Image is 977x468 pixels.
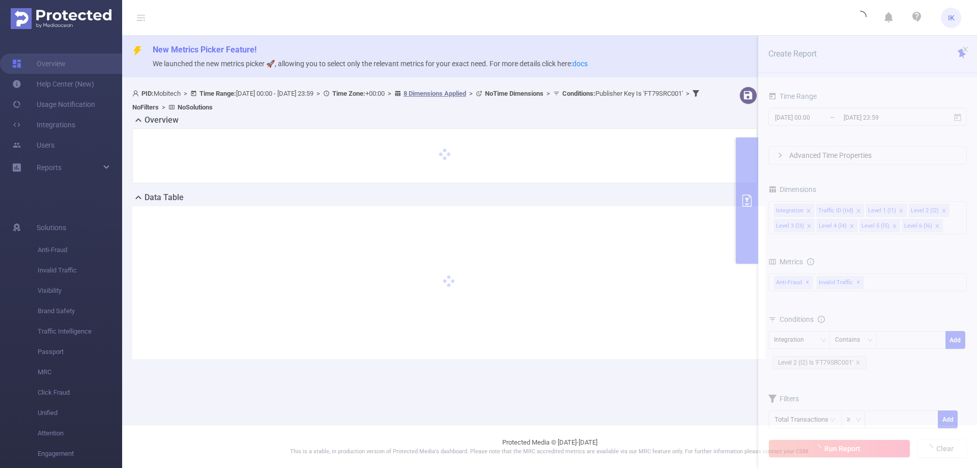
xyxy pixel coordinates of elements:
[159,103,168,111] span: >
[313,90,323,97] span: >
[962,46,969,53] i: icon: close
[466,90,476,97] span: >
[132,46,142,56] i: icon: thunderbolt
[37,163,62,172] span: Reports
[38,382,122,403] span: Click Fraud
[12,74,94,94] a: Help Center (New)
[12,115,75,135] a: Integrations
[178,103,213,111] b: No Solutions
[38,321,122,342] span: Traffic Intelligence
[38,301,122,321] span: Brand Safety
[404,90,466,97] u: 8 Dimensions Applied
[854,11,867,25] i: icon: loading
[38,281,122,301] span: Visibility
[37,157,62,178] a: Reports
[148,448,952,456] p: This is a stable, in production version of Protected Media's dashboard. Please note that the MRC ...
[38,240,122,260] span: Anti-Fraud
[385,90,394,97] span: >
[12,135,54,155] a: Users
[38,260,122,281] span: Invalid Traffic
[38,444,122,464] span: Engagement
[141,90,154,97] b: PID:
[181,90,190,97] span: >
[12,94,95,115] a: Usage Notification
[543,90,553,97] span: >
[38,342,122,362] span: Passport
[572,60,588,68] a: docs
[153,45,256,54] span: New Metrics Picker Feature!
[332,90,365,97] b: Time Zone:
[132,103,159,111] b: No Filters
[962,44,969,55] button: icon: close
[485,90,543,97] b: No Time Dimensions
[145,191,184,204] h2: Data Table
[38,403,122,423] span: Unified
[12,53,66,74] a: Overview
[153,60,588,68] span: We launched the new metrics picker 🚀, allowing you to select only the relevant metrics for your e...
[948,8,955,28] span: IK
[37,217,66,238] span: Solutions
[562,90,683,97] span: Publisher Key Is 'FT79SRC001'
[38,362,122,382] span: MRC
[122,425,977,468] footer: Protected Media © [DATE]-[DATE]
[11,8,111,29] img: Protected Media
[199,90,236,97] b: Time Range:
[132,90,702,111] span: Mobitech [DATE] 00:00 - [DATE] 23:59 +00:00
[562,90,595,97] b: Conditions :
[683,90,693,97] span: >
[132,90,141,97] i: icon: user
[38,423,122,444] span: Attention
[145,114,179,126] h2: Overview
